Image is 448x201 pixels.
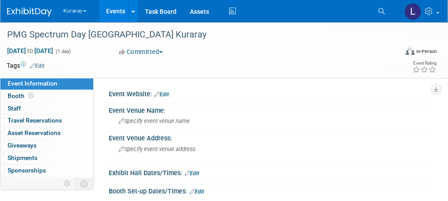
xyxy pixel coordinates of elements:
a: Edit [30,63,45,69]
span: Specify event venue address [119,146,195,152]
div: Booth Set-up Dates/Times: [109,185,430,196]
a: Giveaways [0,139,93,152]
a: Travel Reservations [0,115,93,127]
a: Edit [189,189,204,195]
span: Specify event venue name [119,118,190,124]
span: to [26,47,34,54]
a: Event Information [0,78,93,90]
img: Lori Stewart [404,3,421,20]
a: Sponsorships [0,164,93,176]
img: ExhibitDay [7,8,52,16]
div: Event Venue Address: [109,131,430,143]
span: Asset Reservations [8,129,61,136]
a: Booth [0,90,93,102]
span: Shipments [8,154,37,161]
div: Event Rating [412,61,436,66]
div: PMG Spectrum Day [GEOGRAPHIC_DATA] Kuraray [4,27,394,43]
div: Event Website: [109,87,430,99]
td: Personalize Event Tab Strip [60,178,75,189]
div: In-Person [416,48,437,55]
a: Edit [185,170,199,176]
span: Giveaways [8,142,37,149]
div: Exhibit Hall Dates/Times: [109,166,430,178]
span: Sponsorships [8,167,46,174]
span: Staff [8,105,21,112]
div: Event Format [371,46,437,60]
span: [DATE] [DATE] [7,47,53,55]
img: Format-Inperson.png [406,48,415,55]
div: Event Venue Name: [109,104,430,115]
a: Staff [0,103,93,115]
button: Committed [116,47,166,56]
span: Booth [8,92,35,99]
a: Asset Reservations [0,127,93,139]
span: (1 day) [55,49,71,54]
td: Toggle Event Tabs [75,178,94,189]
span: Booth not reserved yet [27,92,35,99]
span: Event Information [8,80,58,87]
td: Tags [7,61,45,70]
a: Edit [154,91,169,98]
span: Travel Reservations [8,117,62,124]
a: Shipments [0,152,93,164]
